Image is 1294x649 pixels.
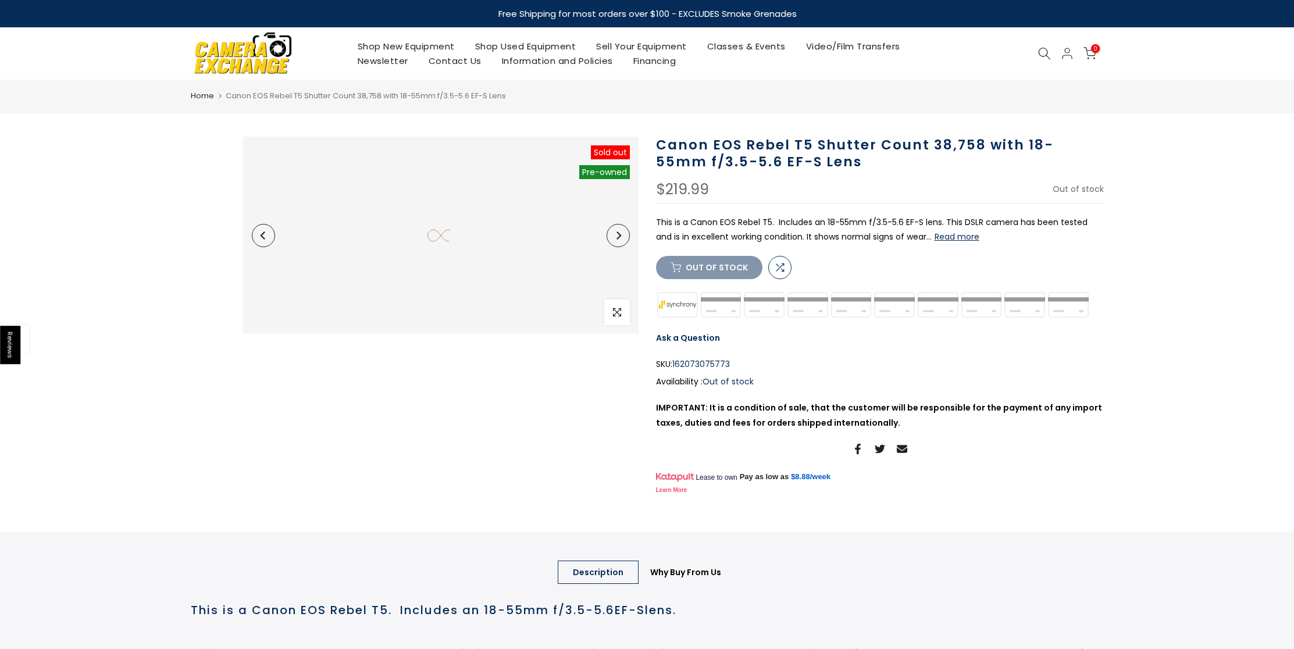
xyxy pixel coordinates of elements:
[656,291,700,319] img: synchrony
[672,357,730,372] span: 162073075773
[347,39,465,54] a: Shop New Equipment
[498,8,796,20] strong: Free Shipping for most orders over $100 - EXCLUDES Smoke Grenades
[873,291,917,319] img: google pay
[696,473,737,482] span: Lease to own
[703,376,754,387] span: Out of stock
[226,90,506,101] span: Canon EOS Rebel T5 Shutter Count 38,758 with 18-55mm f/3.5-5.6 EF-S Lens
[829,291,873,319] img: discover
[347,54,418,68] a: Newsletter
[786,291,829,319] img: apple pay
[656,332,720,344] a: Ask a Question
[656,487,687,493] a: Learn More
[623,54,686,68] a: Financing
[656,357,1104,372] div: SKU:
[465,39,586,54] a: Shop Used Equipment
[656,402,1102,428] strong: IMPORTANT: It is a condition of sale, that the customer will be responsible for the payment of an...
[916,291,960,319] img: master
[1053,183,1104,195] span: Out of stock
[656,137,1104,170] h1: Canon EOS Rebel T5 Shutter Count 38,758 with 18-55mm f/3.5-5.6 EF-S Lens
[743,291,786,319] img: american express
[191,602,615,618] span: This is a Canon EOS Rebel T5. Includes an 18-55mm f/3.5-5.6
[935,231,979,242] button: Read more
[558,561,639,584] a: Description
[960,291,1003,319] img: paypal
[252,224,275,247] button: Previous
[586,39,697,54] a: Sell Your Equipment
[875,442,885,456] a: Share on Twitter
[740,472,789,482] span: Pay as low as
[607,224,630,247] button: Next
[656,375,1104,389] div: Availability :
[897,442,907,456] a: Share on Email
[1083,47,1096,60] a: 0
[491,54,623,68] a: Information and Policies
[418,54,491,68] a: Contact Us
[191,90,214,102] a: Home
[791,472,830,482] a: $8.88/week
[1091,44,1100,53] span: 0
[645,602,676,618] span: lens.
[1003,291,1047,319] img: shopify pay
[656,182,709,197] div: $219.99
[1046,291,1090,319] img: visa
[853,442,863,456] a: Share on Facebook
[656,215,1104,244] p: This is a Canon EOS Rebel T5. Includes an 18-55mm f/3.5-5.6 EF-S lens. This DSLR camera has been ...
[796,39,910,54] a: Video/Film Transfers
[699,291,743,319] img: amazon payments
[635,561,736,584] a: Why Buy From Us
[615,602,645,618] span: EF-S
[697,39,796,54] a: Classes & Events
